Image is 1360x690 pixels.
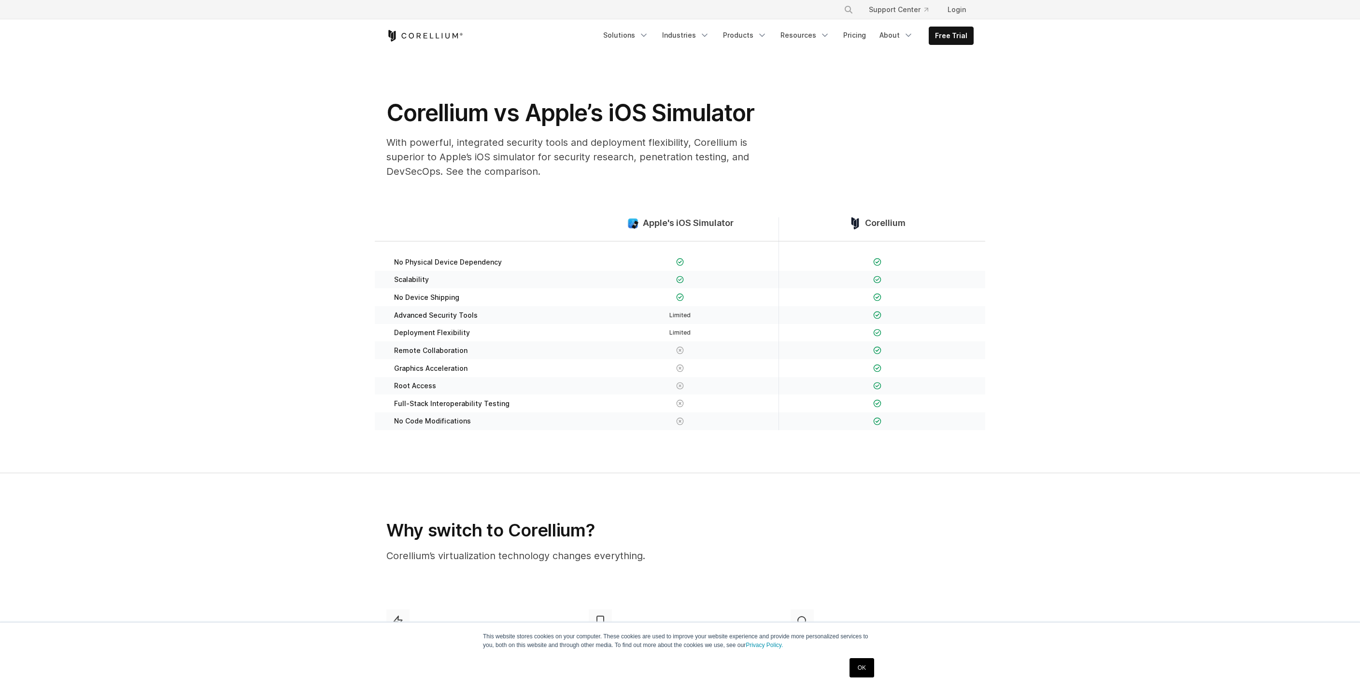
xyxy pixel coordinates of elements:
[861,1,936,18] a: Support Center
[669,329,691,336] span: Limited
[746,642,783,648] a: Privacy Policy.
[929,27,973,44] a: Free Trial
[676,276,684,284] img: Checkmark
[676,364,684,372] img: X
[775,27,836,44] a: Resources
[840,1,857,18] button: Search
[837,27,872,44] a: Pricing
[940,1,974,18] a: Login
[874,27,919,44] a: About
[850,658,874,677] a: OK
[394,381,436,390] span: Root Access
[873,276,881,284] img: Checkmark
[394,328,470,337] span: Deployment Flexibility
[865,218,906,229] span: Corellium
[873,293,881,301] img: Checkmark
[873,399,881,408] img: Checkmark
[832,1,974,18] div: Navigation Menu
[676,293,684,301] img: Checkmark
[676,417,684,425] img: X
[873,364,881,372] img: Checkmark
[386,99,773,127] h1: Corellium vs Apple’s iOS Simulator
[873,346,881,354] img: Checkmark
[394,275,429,284] span: Scalability
[873,382,881,390] img: Checkmark
[394,346,467,355] span: Remote Collaboration
[717,27,773,44] a: Products
[386,520,771,541] h2: Why switch to Corellium?
[669,311,691,319] span: Limited
[643,218,734,229] span: Apple's iOS Simulator
[656,27,715,44] a: Industries
[394,293,459,302] span: No Device Shipping
[386,135,773,179] p: With powerful, integrated security tools and deployment flexibility, Corellium is superior to App...
[394,417,471,425] span: No Code Modifications
[873,417,881,425] img: Checkmark
[873,329,881,337] img: Checkmark
[676,258,684,266] img: Checkmark
[394,258,502,267] span: No Physical Device Dependency
[873,258,881,266] img: Checkmark
[676,399,684,408] img: X
[627,217,639,229] img: compare_ios-simulator--large
[873,311,881,319] img: Checkmark
[394,399,510,408] span: Full-Stack Interoperability Testing
[394,311,478,320] span: Advanced Security Tools
[676,382,684,390] img: X
[394,364,467,373] span: Graphics Acceleration
[386,30,463,42] a: Corellium Home
[676,346,684,354] img: X
[386,549,771,563] p: Corellium’s virtualization technology changes everything.
[597,27,974,45] div: Navigation Menu
[483,632,877,649] p: This website stores cookies on your computer. These cookies are used to improve your website expe...
[597,27,654,44] a: Solutions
